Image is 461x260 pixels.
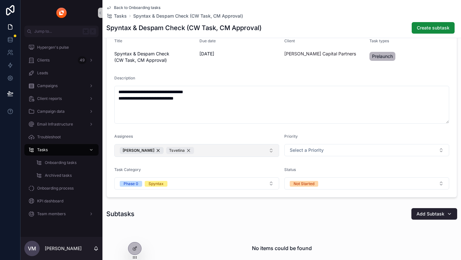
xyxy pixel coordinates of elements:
[45,160,77,165] span: Onboarding tasks
[199,38,216,43] span: Due date
[417,25,449,31] span: Create subtask
[24,93,99,104] a: Client reports
[32,157,99,168] a: Onboarding tasks
[372,53,393,60] span: Prelaunch
[412,22,455,34] button: Create subtask
[37,96,62,101] span: Client reports
[24,118,99,130] a: Email Infrastructure
[169,148,185,153] span: Tsvetina
[199,51,279,57] span: [DATE]
[284,144,449,156] button: Select Button
[37,134,61,140] span: Troubleshoot
[411,208,457,220] button: Add Subtask
[24,195,99,207] a: KPI dashboard
[106,23,262,32] h1: Spyntax & Despam Check (CW Task, CM Approval)
[290,147,324,153] span: Select a Priority
[114,144,279,157] button: Select Button
[24,80,99,92] a: Campaigns
[24,131,99,143] a: Troubleshoot
[123,148,154,153] span: [PERSON_NAME]
[114,177,279,190] button: Select Button
[37,58,50,63] span: Clients
[120,180,142,187] button: Unselect PHASE_0
[284,38,295,43] span: Client
[24,26,99,37] button: Jump to...K
[37,83,58,88] span: Campaigns
[34,29,80,34] span: Jump to...
[284,51,356,57] a: [PERSON_NAME] Capital Partners
[37,70,48,76] span: Leads
[32,170,99,181] a: Archived tasks
[37,147,48,152] span: Tasks
[24,208,99,220] a: Team members
[252,244,312,252] h2: No items could be found
[45,173,72,178] span: Archived tasks
[24,67,99,79] a: Leads
[24,42,99,53] a: Hypergen's pulse
[284,167,296,172] span: Status
[145,180,167,187] button: Unselect SPYNTAX
[106,13,127,19] a: Tasks
[24,144,99,156] a: Tasks
[28,245,36,252] span: VM
[114,13,127,19] span: Tasks
[24,54,99,66] a: Clients49
[37,199,63,204] span: KPI dashboard
[56,8,67,18] img: App logo
[369,38,389,43] span: Task types
[149,181,164,187] div: Spyntax
[106,5,160,10] a: Back to Onboarding tasks
[120,147,164,154] button: Unselect 20
[294,181,314,187] div: Not Started
[114,51,194,63] span: Spyntax & Despam Check (CW Task, CM Approval)
[24,106,99,117] a: Campaign data
[37,109,65,114] span: Campaign data
[166,147,194,154] button: Unselect 9
[114,76,135,80] span: Description
[37,45,69,50] span: Hypergen's pulse
[114,5,160,10] span: Back to Onboarding tasks
[284,177,449,190] button: Select Button
[78,56,86,64] div: 49
[37,211,66,216] span: Team members
[37,122,73,127] span: Email Infrastructure
[124,181,138,187] div: Phase 0
[45,245,82,252] p: [PERSON_NAME]
[114,38,122,43] span: Title
[24,183,99,194] a: Onboarding process
[90,29,95,34] span: K
[37,186,74,191] span: Onboarding process
[133,13,243,19] a: Spyntax & Despam Check (CW Task, CM Approval)
[106,209,134,218] h1: Subtasks
[284,134,298,139] span: Priority
[114,167,141,172] span: Task Category
[20,37,102,228] div: scrollable content
[114,134,133,139] span: Assignees
[417,211,444,217] span: Add Subtask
